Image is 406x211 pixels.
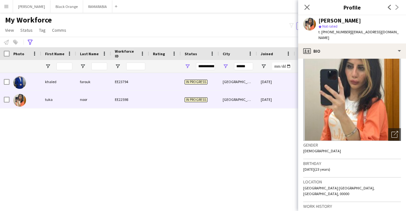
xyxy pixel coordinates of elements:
[80,51,99,56] span: Last Name
[45,63,51,69] button: Open Filter Menu
[318,30,351,34] span: t. [PHONE_NUMBER]
[36,26,48,34] a: Tag
[185,51,197,56] span: Status
[296,22,328,30] button: Everyone5,956
[261,63,266,69] button: Open Filter Menu
[111,91,149,108] div: EE22598
[322,24,337,29] span: Not rated
[39,27,46,33] span: Tag
[13,94,26,107] img: tuka noor
[50,0,83,13] button: Black Orange
[49,26,69,34] a: Comms
[83,0,112,13] button: RAMARABIA
[303,167,330,172] span: [DATE] (23 years)
[115,49,138,58] span: Workforce ID
[298,3,406,11] h3: Profile
[303,142,401,148] h3: Gender
[115,63,121,69] button: Open Filter Menu
[126,63,145,70] input: Workforce ID Filter Input
[257,73,295,90] div: [DATE]
[111,73,149,90] div: EE23794
[303,186,375,196] span: [GEOGRAPHIC_DATA] [GEOGRAPHIC_DATA], [GEOGRAPHIC_DATA], 00000
[298,43,406,59] div: Bio
[318,30,399,40] span: | [EMAIL_ADDRESS][DOMAIN_NAME]
[303,179,401,185] h3: Location
[153,51,165,56] span: Rating
[261,51,273,56] span: Joined
[223,63,228,69] button: Open Filter Menu
[185,80,207,84] span: In progress
[303,46,401,141] img: Crew avatar or photo
[41,73,76,90] div: khaled
[223,51,230,56] span: City
[41,91,76,108] div: tuka
[18,26,35,34] a: Status
[13,76,26,89] img: khaled farouk
[388,128,401,141] div: Open photos pop-in
[80,63,86,69] button: Open Filter Menu
[318,18,361,23] div: [PERSON_NAME]
[76,91,111,108] div: noor
[45,51,64,56] span: First Name
[56,63,72,70] input: First Name Filter Input
[303,161,401,166] h3: Birthday
[52,27,66,33] span: Comms
[303,148,341,153] span: [DEMOGRAPHIC_DATA]
[5,15,52,25] span: My Workforce
[13,0,50,13] button: [PERSON_NAME]
[219,91,257,108] div: [GEOGRAPHIC_DATA]
[5,27,14,33] span: View
[76,73,111,90] div: farouk
[303,203,401,209] h3: Work history
[185,63,190,69] button: Open Filter Menu
[13,51,24,56] span: Photo
[219,73,257,90] div: [GEOGRAPHIC_DATA]
[26,38,34,46] app-action-btn: Advanced filters
[20,27,33,33] span: Status
[257,91,295,108] div: [DATE]
[272,63,291,70] input: Joined Filter Input
[91,63,107,70] input: Last Name Filter Input
[185,97,207,102] span: In progress
[3,26,16,34] a: View
[234,63,253,70] input: City Filter Input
